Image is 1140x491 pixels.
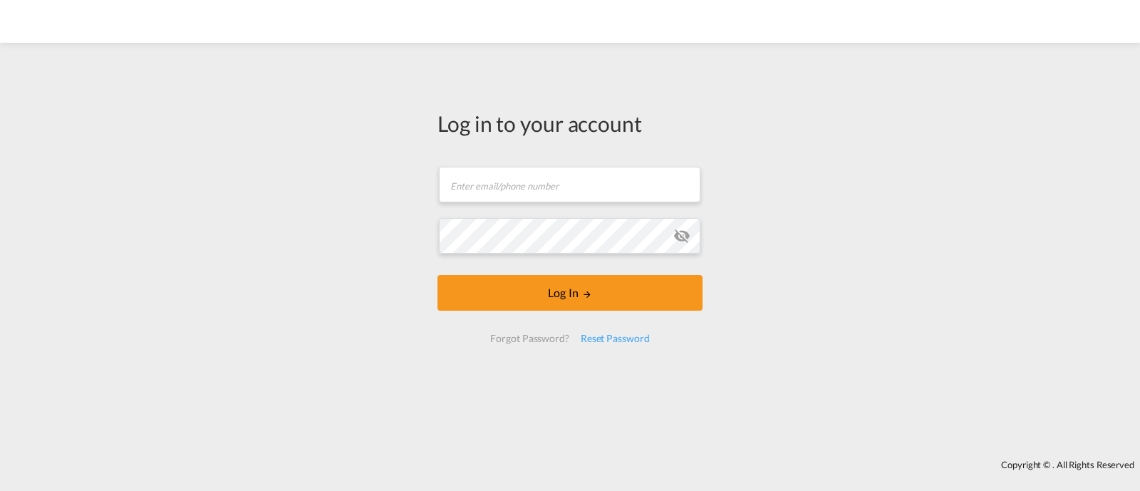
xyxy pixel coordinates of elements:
div: Forgot Password? [484,326,574,351]
button: LOGIN [437,275,703,311]
div: Reset Password [575,326,655,351]
md-icon: icon-eye-off [673,227,690,244]
div: Log in to your account [437,108,703,138]
input: Enter email/phone number [439,167,700,202]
